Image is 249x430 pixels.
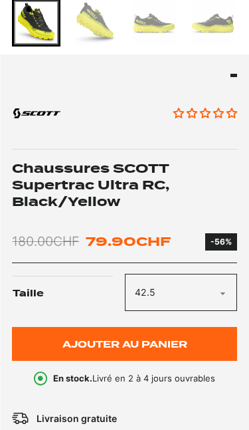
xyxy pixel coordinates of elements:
[37,411,117,425] p: Livraison gratuite
[12,233,79,249] bdi: 180.00
[53,233,79,249] span: CHF
[136,233,171,249] span: CHF
[53,373,92,383] b: En stock.
[12,327,236,361] button: Ajouter au panier
[62,339,187,350] span: Ajouter au panier
[53,372,215,385] p: Livré en 2 à 4 jours ouvrables
[86,233,171,249] bdi: 79.90
[13,276,124,311] label: Taille
[210,236,232,248] div: -56%
[12,160,236,211] h1: Chaussures SCOTT Supertrac Ultra RC, Black/Yellow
